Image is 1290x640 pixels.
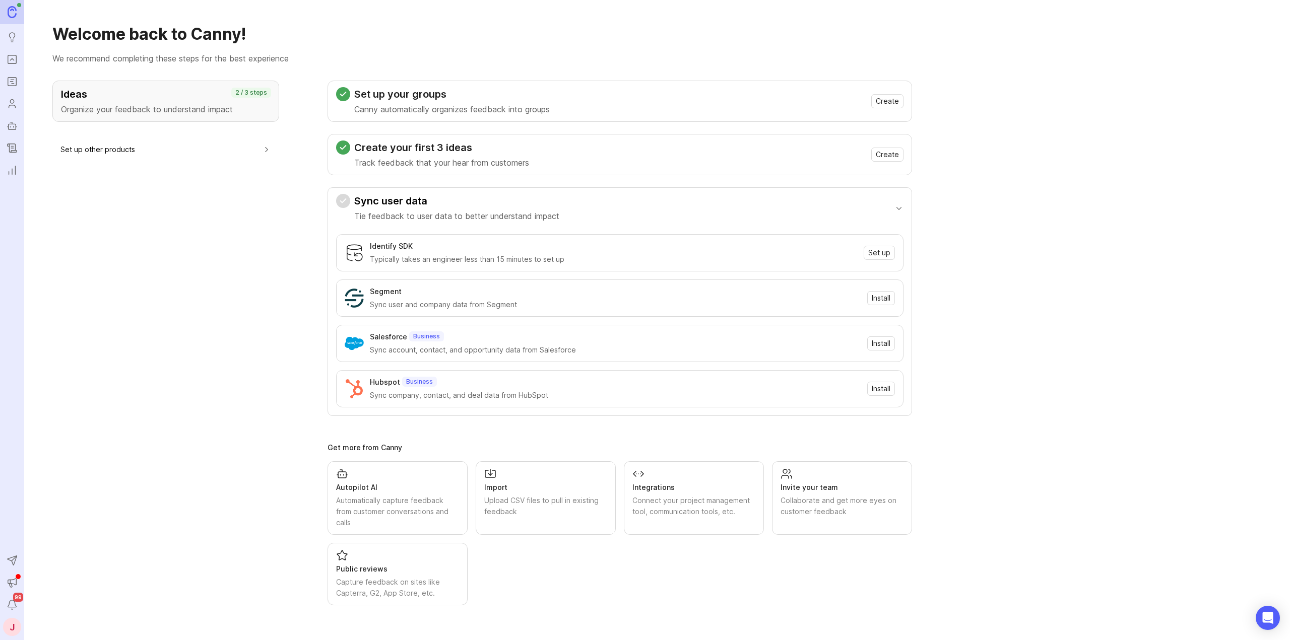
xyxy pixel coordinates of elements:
[8,6,17,18] img: Canny Home
[867,291,895,305] button: Install
[61,103,271,115] p: Organize your feedback to understand impact
[413,332,440,340] p: Business
[328,543,468,605] a: Public reviewsCapture feedback on sites like Capterra, G2, App Store, etc.
[345,243,364,262] img: Identify SDK
[60,138,271,161] button: Set up other products
[52,24,1262,44] h1: Welcome back to Canny!
[354,194,559,208] h3: Sync user data
[632,495,755,517] div: Connect your project management tool, communication tools, etc.
[871,94,904,108] button: Create
[370,299,861,310] div: Sync user and company data from Segment
[864,246,895,260] button: Set up
[3,618,21,636] button: J
[876,150,899,160] span: Create
[781,482,904,493] div: Invite your team
[370,377,400,388] div: Hubspot
[370,254,858,265] div: Typically takes an engineer less than 15 minutes to set up
[370,241,413,252] div: Identify SDK
[370,390,861,401] div: Sync company, contact, and deal data from HubSpot
[3,574,21,592] button: Announcements
[52,52,1262,64] p: We recommend completing these steps for the best experience
[354,210,559,222] p: Tie feedback to user data to better understand impact
[13,593,23,602] span: 99
[336,188,904,228] button: Sync user dataTie feedback to user data to better understand impact
[876,96,899,106] span: Create
[484,495,607,517] div: Upload CSV files to pull in existing feedback
[3,73,21,91] a: Roadmaps
[354,103,550,115] p: Canny automatically organizes feedback into groups
[354,157,529,169] p: Track feedback that your hear from customers
[624,461,764,535] a: IntegrationsConnect your project management tool, communication tools, etc.
[781,495,904,517] div: Collaborate and get more eyes on customer feedback
[370,286,402,297] div: Segment
[867,336,895,350] button: Install
[328,444,912,451] div: Get more from Canny
[3,28,21,46] a: Ideas
[3,95,21,113] a: Users
[632,482,755,493] div: Integrations
[328,461,468,535] a: Autopilot AIAutomatically capture feedback from customer conversations and calls
[3,596,21,614] button: Notifications
[871,148,904,162] button: Create
[345,379,364,398] img: Hubspot
[354,140,529,155] h3: Create your first 3 ideas
[354,87,550,101] h3: Set up your groups
[484,482,607,493] div: Import
[3,117,21,135] a: Autopilot
[52,81,279,122] button: IdeasOrganize your feedback to understand impact2 / 3 steps
[406,378,433,386] p: Business
[868,248,890,258] span: Set up
[345,289,364,308] img: Segment
[336,482,459,493] div: Autopilot AI
[336,228,904,415] div: Sync user dataTie feedback to user data to better understand impact
[336,577,459,599] div: Capture feedback on sites like Capterra, G2, App Store, etc.
[336,563,459,575] div: Public reviews
[3,50,21,68] a: Portal
[872,338,890,348] span: Install
[772,461,912,535] a: Invite your teamCollaborate and get more eyes on customer feedback
[3,139,21,157] a: Changelog
[867,382,895,396] button: Install
[872,293,890,303] span: Install
[476,461,616,535] a: ImportUpload CSV files to pull in existing feedback
[370,344,861,355] div: Sync account, contact, and opportunity data from Salesforce
[235,89,267,97] p: 2 / 3 steps
[345,334,364,353] img: Salesforce
[61,87,271,101] h3: Ideas
[3,551,21,570] button: Send to Autopilot
[3,161,21,179] a: Reporting
[1256,606,1280,630] div: Open Intercom Messenger
[872,384,890,394] span: Install
[336,495,459,528] div: Automatically capture feedback from customer conversations and calls
[370,331,407,342] div: Salesforce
